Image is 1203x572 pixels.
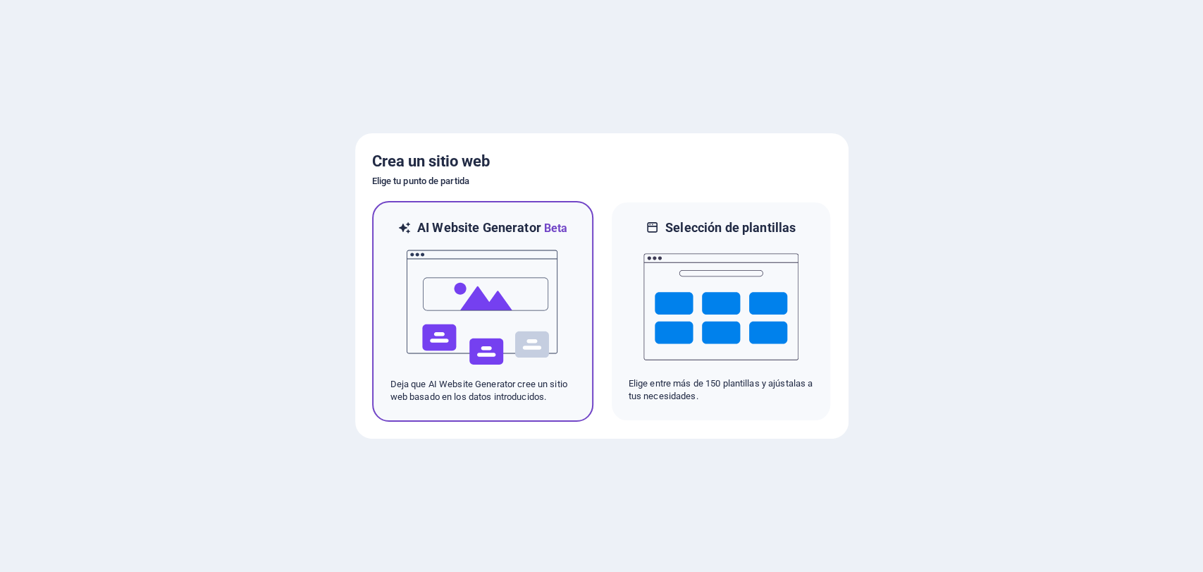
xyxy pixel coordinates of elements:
div: Selección de plantillasElige entre más de 150 plantillas y ajústalas a tus necesidades. [610,201,832,422]
img: ai [405,237,560,378]
h6: Selección de plantillas [665,219,796,236]
p: Elige entre más de 150 plantillas y ajústalas a tus necesidades. [629,377,813,403]
h6: Elige tu punto de partida [372,173,832,190]
span: Beta [541,221,568,235]
div: AI Website GeneratorBetaaiDeja que AI Website Generator cree un sitio web basado en los datos int... [372,201,593,422]
p: Deja que AI Website Generator cree un sitio web basado en los datos introducidos. [390,378,575,403]
h6: AI Website Generator [417,219,567,237]
h5: Crea un sitio web [372,150,832,173]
